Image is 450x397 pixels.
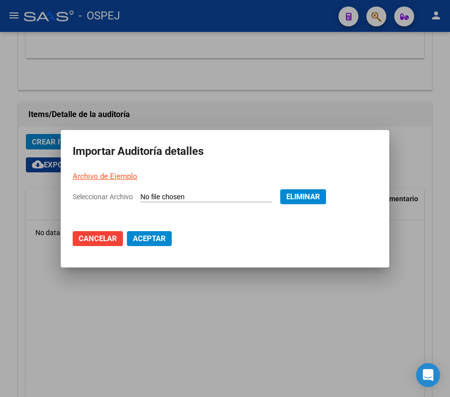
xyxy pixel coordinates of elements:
[73,142,377,161] h2: Importar Auditoría detalles
[79,234,117,243] span: Cancelar
[416,363,440,387] div: Open Intercom Messenger
[127,231,172,246] button: Aceptar
[73,172,137,181] a: Archivo de Ejemplo
[73,193,133,201] span: Seleccionar Archivo
[133,234,166,243] span: Aceptar
[286,192,320,201] span: Eliminar
[280,189,326,204] button: Eliminar
[73,231,123,246] button: Cancelar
